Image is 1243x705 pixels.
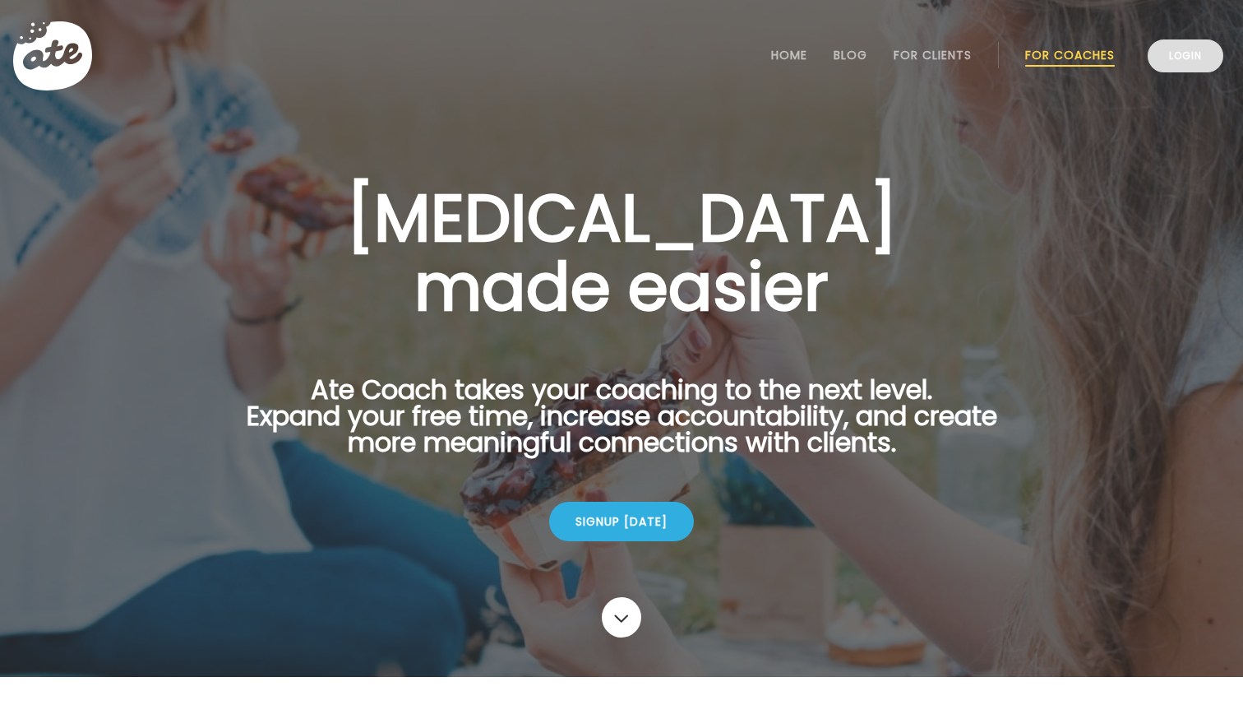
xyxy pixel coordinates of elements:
a: Login [1148,39,1223,72]
a: Home [771,49,807,62]
div: Signup [DATE] [549,502,694,541]
a: For Coaches [1025,49,1115,62]
a: Blog [834,49,867,62]
h1: [MEDICAL_DATA] made easier [220,183,1023,322]
p: Ate Coach takes your coaching to the next level. Expand your free time, increase accountability, ... [220,377,1023,475]
a: For Clients [894,49,972,62]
